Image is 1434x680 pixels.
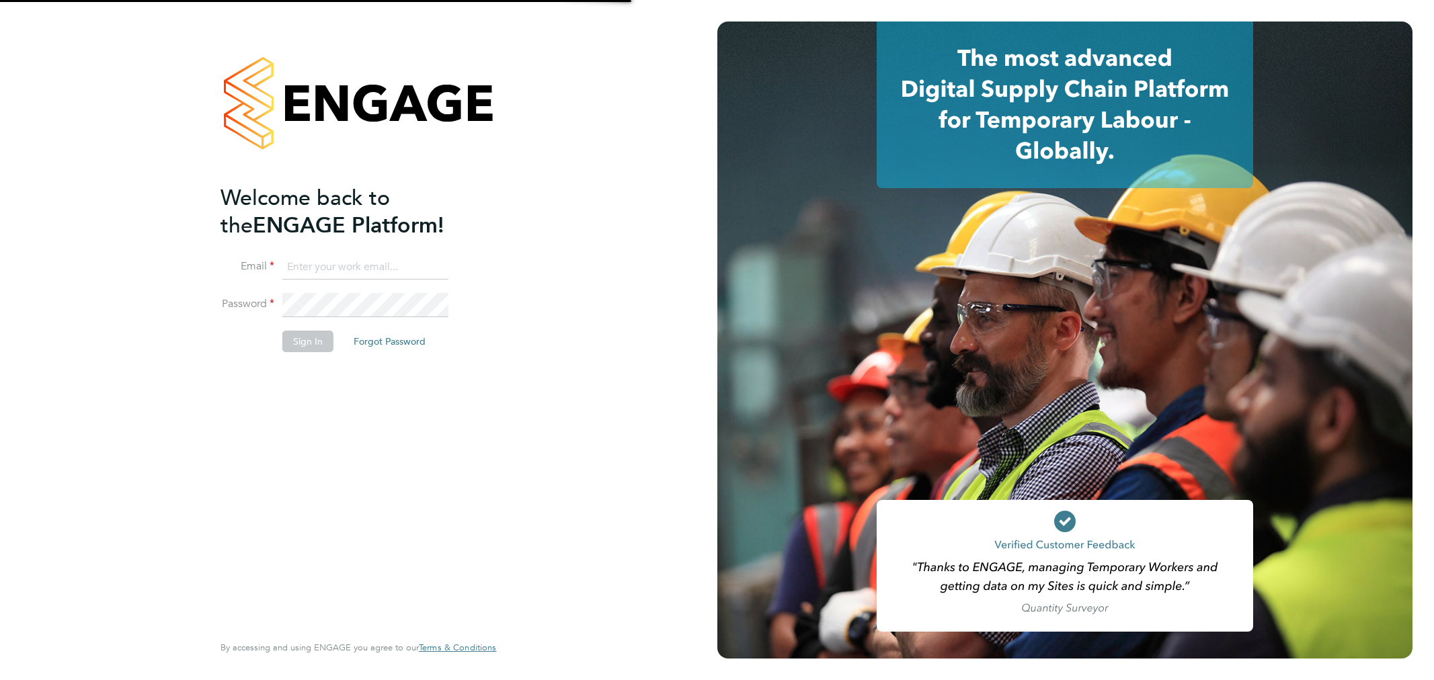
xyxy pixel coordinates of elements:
[419,642,496,653] a: Terms & Conditions
[221,642,496,653] span: By accessing and using ENGAGE you agree to our
[419,642,496,653] span: Terms & Conditions
[343,331,436,352] button: Forgot Password
[221,297,274,311] label: Password
[282,255,448,280] input: Enter your work email...
[221,184,483,239] h2: ENGAGE Platform!
[221,185,390,239] span: Welcome back to the
[282,331,333,352] button: Sign In
[221,259,274,273] label: Email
